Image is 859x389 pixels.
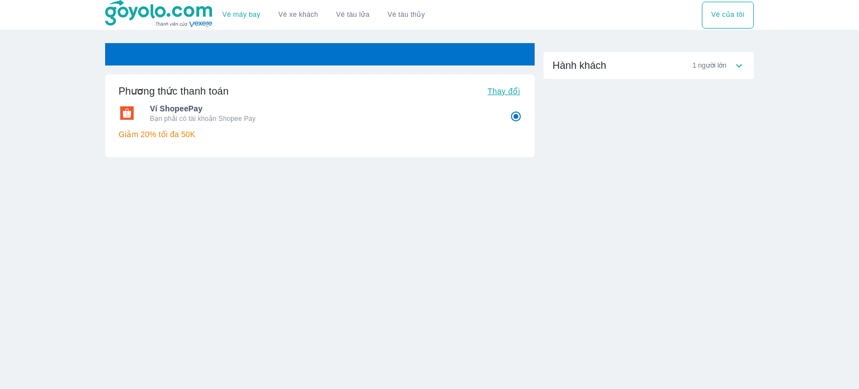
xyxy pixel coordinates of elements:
span: Ví ShopeePay [150,103,494,114]
img: Ví ShopeePay [119,106,135,120]
p: Bạn phải có tài khoản Shopee Pay [150,114,494,123]
div: choose transportation mode [702,2,754,29]
h6: Phương thức thanh toán [119,85,229,98]
div: Ví ShopeePayVí ShopeePayBạn phải có tài khoản Shopee Pay [119,100,521,126]
span: Thay đổi [488,87,520,96]
div: choose transportation mode [214,2,434,29]
span: Hành khách [553,59,606,72]
span: 1 người lớn [692,61,726,70]
div: Hành khách1 người lớn [544,52,754,79]
a: Vé xe khách [279,11,318,19]
button: Thay đổi [483,83,525,99]
p: Giảm 20% tối đa 50K [119,129,521,140]
button: Vé tàu thủy [379,2,434,29]
button: Vé của tôi [702,2,754,29]
a: Vé máy bay [223,11,261,19]
a: Vé tàu lửa [327,2,379,29]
